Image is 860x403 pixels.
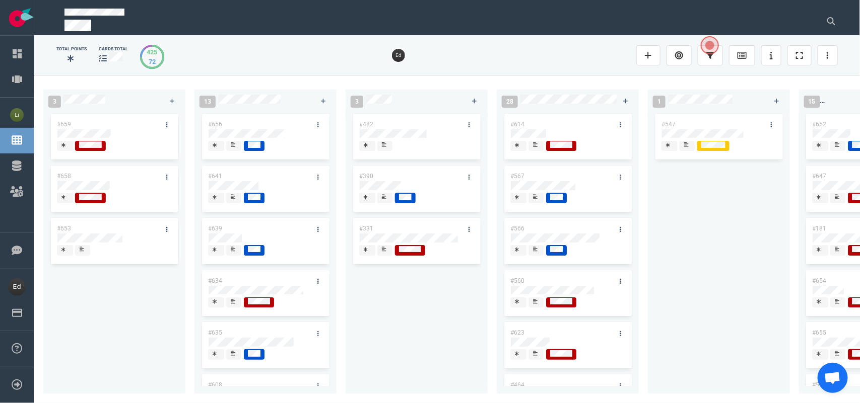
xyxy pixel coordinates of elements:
[813,381,827,388] a: #558
[510,277,524,284] a: #560
[48,96,61,108] span: 3
[653,96,666,108] span: 1
[359,173,373,180] a: #390
[200,96,216,108] span: 13
[208,381,222,388] a: #608
[510,121,524,128] a: #614
[813,277,827,284] a: #654
[147,47,158,57] div: 425
[818,363,848,393] div: Aprire la chat
[147,57,158,66] div: 72
[502,96,518,108] span: 28
[56,46,87,52] div: Total Points
[208,329,222,336] a: #635
[804,96,820,108] span: 15
[510,173,524,180] a: #567
[510,225,524,232] a: #566
[510,381,524,388] a: #464
[57,121,71,128] a: #659
[99,46,128,52] div: cards total
[208,121,222,128] a: #656
[813,173,827,180] a: #647
[510,329,524,336] a: #623
[813,121,827,128] a: #652
[57,173,71,180] a: #658
[701,36,719,54] button: Open the dialog
[208,173,222,180] a: #641
[208,225,222,232] a: #639
[351,96,363,108] span: 3
[208,277,222,284] a: #634
[57,225,71,232] a: #653
[392,49,405,62] img: 26
[359,225,373,232] a: #331
[813,225,827,232] a: #181
[813,329,827,336] a: #655
[359,121,373,128] a: #482
[661,121,676,128] a: #547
